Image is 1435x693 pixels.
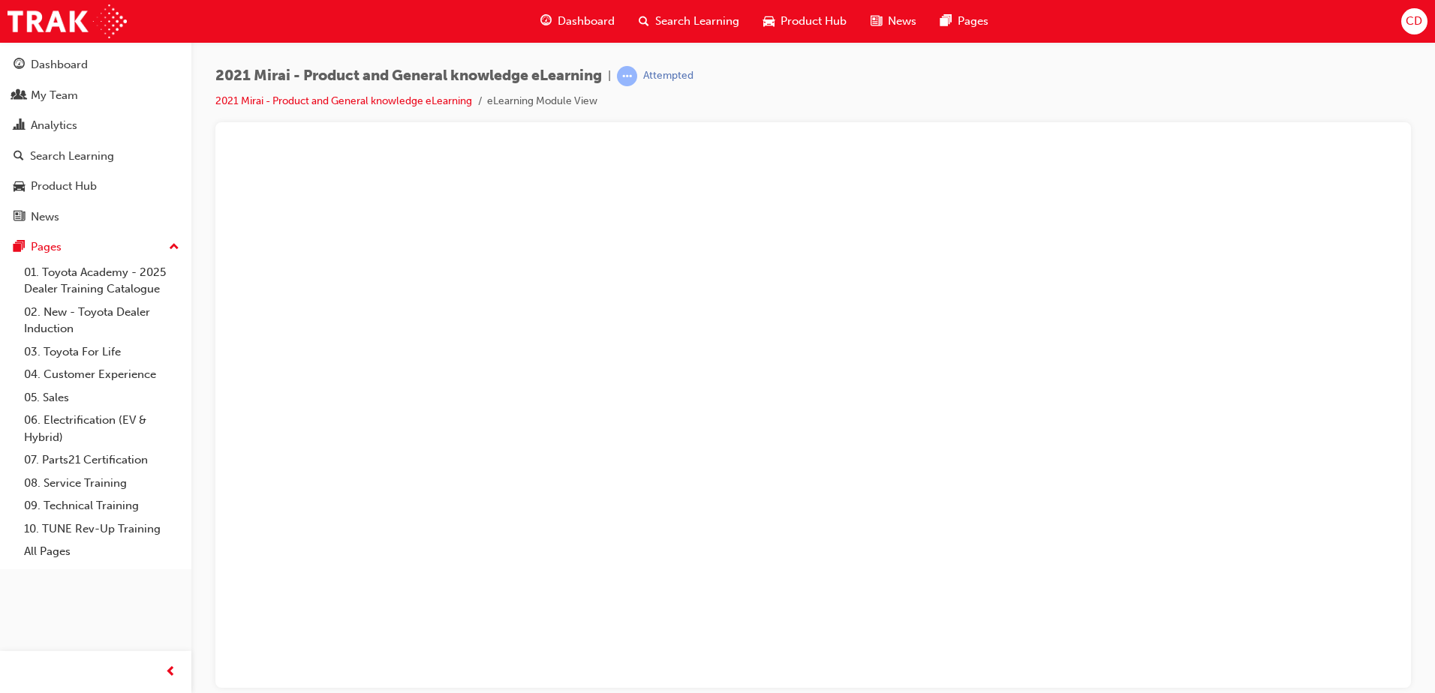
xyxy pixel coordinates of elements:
span: prev-icon [165,663,176,682]
button: DashboardMy TeamAnalyticsSearch LearningProduct HubNews [6,48,185,233]
span: 2021 Mirai - Product and General knowledge eLearning [215,67,602,85]
a: car-iconProduct Hub [751,6,859,37]
a: 2021 Mirai - Product and General knowledge eLearning [215,94,472,107]
span: Search Learning [655,13,739,30]
span: guage-icon [540,12,552,31]
a: 08. Service Training [18,472,185,495]
button: Pages [6,233,185,261]
span: pages-icon [940,12,952,31]
a: All Pages [18,540,185,563]
div: My Team [31,87,78,104]
a: 01. Toyota Academy - 2025 Dealer Training Catalogue [18,261,185,301]
a: 02. New - Toyota Dealer Induction [18,301,185,340]
span: people-icon [14,89,25,103]
span: CD [1406,13,1422,30]
a: 06. Electrification (EV & Hybrid) [18,409,185,448]
a: guage-iconDashboard [528,6,627,37]
a: 10. TUNE Rev-Up Training [18,517,185,541]
a: 07. Parts21 Certification [18,448,185,472]
span: chart-icon [14,119,25,133]
a: 04. Customer Experience [18,363,185,386]
span: pages-icon [14,241,25,254]
div: Search Learning [30,148,114,165]
a: My Team [6,82,185,109]
span: guage-icon [14,58,25,72]
a: news-iconNews [859,6,928,37]
span: news-icon [14,211,25,224]
span: car-icon [14,180,25,193]
a: Search Learning [6,142,185,170]
div: Dashboard [31,56,88,73]
span: learningRecordVerb_ATTEMPT-icon [617,66,637,86]
a: News [6,203,185,231]
a: search-iconSearch Learning [627,6,751,37]
div: Analytics [31,117,77,134]
span: Pages [958,13,988,30]
a: Analytics [6,112,185,139]
a: pages-iconPages [928,6,1000,37]
span: search-icon [14,150,24,163]
li: eLearning Module View [487,93,597,110]
span: news-icon [871,12,882,31]
span: search-icon [639,12,649,31]
a: 09. Technical Training [18,494,185,517]
div: Pages [31,238,62,256]
a: 03. Toyota For Life [18,340,185,364]
span: | [608,67,611,85]
img: Trak [8,4,127,38]
span: car-icon [763,12,775,31]
a: Dashboard [6,51,185,79]
span: up-icon [169,238,179,257]
a: 05. Sales [18,386,185,409]
span: Dashboard [558,13,615,30]
div: Product Hub [31,178,97,195]
span: Product Hub [781,13,847,30]
div: Attempted [643,69,693,83]
span: News [888,13,916,30]
div: News [31,208,59,226]
button: CD [1401,8,1427,34]
a: Product Hub [6,172,185,200]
